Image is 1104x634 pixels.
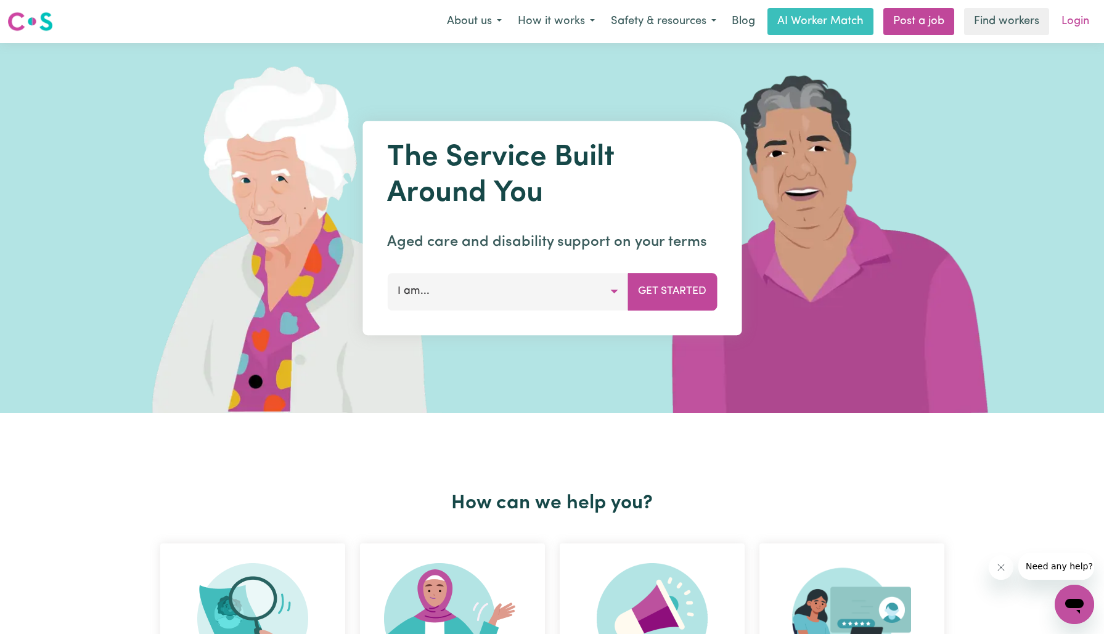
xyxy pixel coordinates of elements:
[767,8,873,35] a: AI Worker Match
[7,7,53,36] a: Careseekers logo
[1018,553,1094,580] iframe: Message from company
[7,10,53,33] img: Careseekers logo
[153,492,952,515] h2: How can we help you?
[387,140,717,211] h1: The Service Built Around You
[1055,585,1094,624] iframe: Button to launch messaging window
[387,273,628,310] button: I am...
[964,8,1049,35] a: Find workers
[724,8,763,35] a: Blog
[628,273,717,310] button: Get Started
[1054,8,1097,35] a: Login
[883,8,954,35] a: Post a job
[989,555,1013,580] iframe: Close message
[510,9,603,35] button: How it works
[387,231,717,253] p: Aged care and disability support on your terms
[603,9,724,35] button: Safety & resources
[439,9,510,35] button: About us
